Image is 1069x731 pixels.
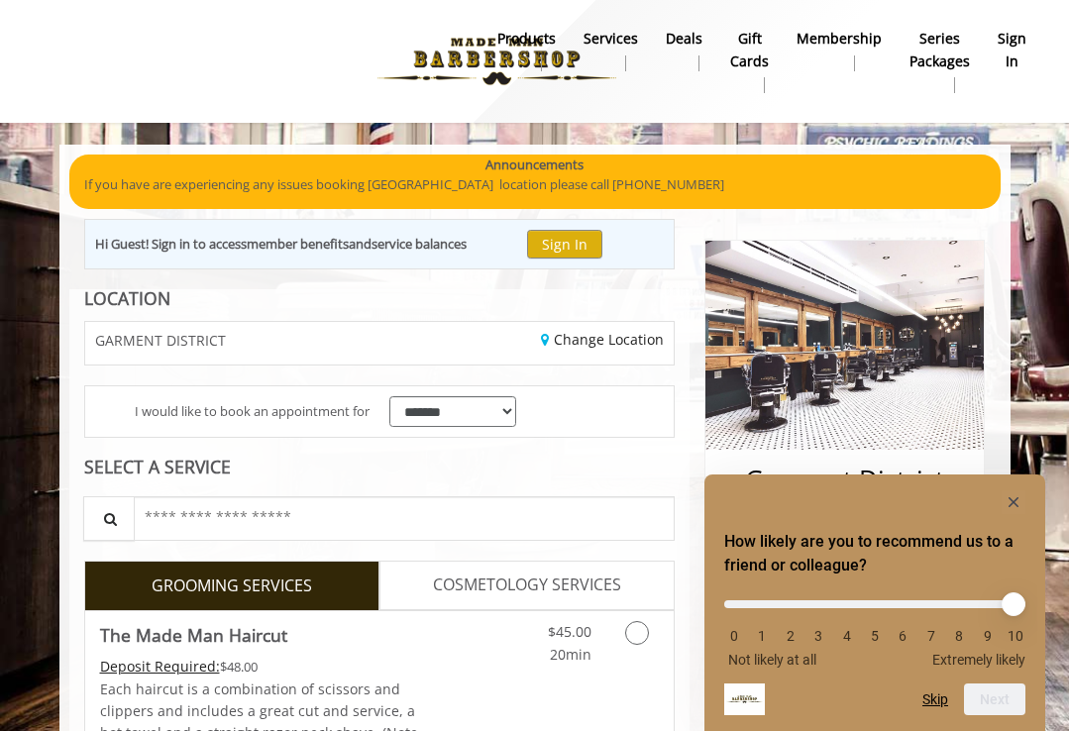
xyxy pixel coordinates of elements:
span: GARMENT DISTRICT [95,333,226,348]
li: 6 [893,628,912,644]
li: 9 [978,628,998,644]
b: Services [584,28,638,50]
b: member benefits [247,235,349,253]
img: Made Man Barbershop logo [361,7,633,116]
b: gift cards [730,28,769,72]
button: Sign In [527,230,602,259]
span: GROOMING SERVICES [152,574,312,599]
a: Series packagesSeries packages [896,25,984,98]
div: Hi Guest! Sign in to access and [95,234,467,255]
span: 20min [550,645,591,664]
li: 10 [1006,628,1025,644]
span: COSMETOLOGY SERVICES [433,573,621,598]
div: $48.00 [100,656,429,678]
h2: Garment District [724,466,965,494]
span: This service needs some Advance to be paid before we block your appointment [100,657,220,676]
button: Skip [922,691,948,707]
b: sign in [998,28,1026,72]
b: Announcements [485,155,584,175]
button: Hide survey [1002,490,1025,514]
li: 4 [837,628,857,644]
span: I would like to book an appointment for [135,401,370,422]
b: Deals [666,28,702,50]
li: 7 [921,628,941,644]
b: Membership [797,28,882,50]
span: Not likely at all [728,652,816,668]
b: The Made Man Haircut [100,621,287,649]
div: How likely are you to recommend us to a friend or colleague? Select an option from 0 to 10, with ... [724,490,1025,715]
a: Gift cardsgift cards [716,25,783,98]
li: 2 [781,628,801,644]
button: Next question [964,683,1025,715]
a: MembershipMembership [783,25,896,76]
a: ServicesServices [570,25,652,76]
button: Service Search [83,496,135,541]
a: DealsDeals [652,25,716,76]
span: Extremely likely [932,652,1025,668]
b: LOCATION [84,286,170,310]
b: Series packages [909,28,970,72]
a: sign insign in [984,25,1040,76]
li: 1 [752,628,772,644]
li: 0 [724,628,744,644]
b: service balances [372,235,467,253]
p: If you have are experiencing any issues booking [GEOGRAPHIC_DATA] location please call [PHONE_NUM... [84,174,986,195]
b: products [497,28,556,50]
span: $45.00 [548,622,591,641]
a: Change Location [541,330,664,349]
div: SELECT A SERVICE [84,458,676,476]
li: 5 [865,628,885,644]
h2: How likely are you to recommend us to a friend or colleague? Select an option from 0 to 10, with ... [724,530,1025,577]
div: How likely are you to recommend us to a friend or colleague? Select an option from 0 to 10, with ... [724,585,1025,668]
a: Productsproducts [483,25,570,76]
li: 8 [949,628,969,644]
li: 3 [808,628,828,644]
